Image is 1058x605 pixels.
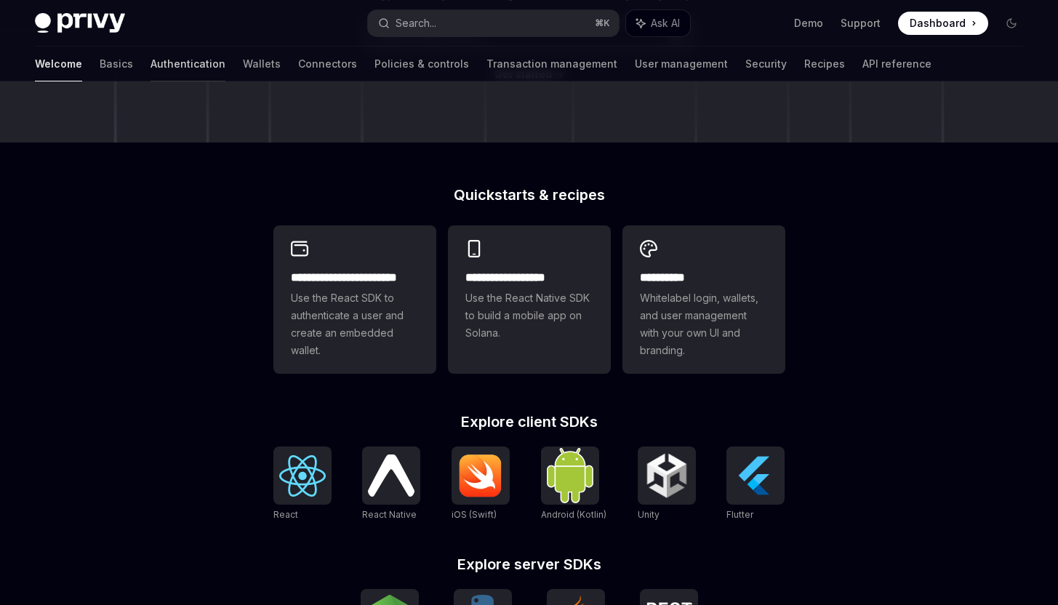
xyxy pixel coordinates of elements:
h2: Explore server SDKs [273,557,785,572]
span: Unity [638,509,660,520]
span: React Native [362,509,417,520]
a: Basics [100,47,133,81]
h2: Explore client SDKs [273,414,785,429]
a: Welcome [35,47,82,81]
span: Use the React SDK to authenticate a user and create an embedded wallet. [291,289,419,359]
span: Whitelabel login, wallets, and user management with your own UI and branding. [640,289,768,359]
a: API reference [862,47,931,81]
span: Ask AI [651,16,680,31]
span: Android (Kotlin) [541,509,606,520]
a: Demo [794,16,823,31]
a: Authentication [151,47,225,81]
a: **** *****Whitelabel login, wallets, and user management with your own UI and branding. [622,225,785,374]
img: React [279,455,326,497]
a: React NativeReact Native [362,446,420,522]
a: User management [635,47,728,81]
img: Android (Kotlin) [547,448,593,502]
div: Search... [396,15,436,32]
span: Use the React Native SDK to build a mobile app on Solana. [465,289,593,342]
a: iOS (Swift)iOS (Swift) [452,446,510,522]
span: iOS (Swift) [452,509,497,520]
a: Policies & controls [374,47,469,81]
a: FlutterFlutter [726,446,785,522]
a: Transaction management [486,47,617,81]
img: Unity [644,452,690,499]
img: React Native [368,454,414,496]
a: UnityUnity [638,446,696,522]
a: Security [745,47,787,81]
button: Ask AI [626,10,690,36]
a: Connectors [298,47,357,81]
a: Recipes [804,47,845,81]
img: Flutter [732,452,779,499]
a: ReactReact [273,446,332,522]
span: ⌘ K [595,17,610,29]
span: React [273,509,298,520]
a: Wallets [243,47,281,81]
a: Android (Kotlin)Android (Kotlin) [541,446,606,522]
button: Toggle dark mode [1000,12,1023,35]
button: Search...⌘K [368,10,618,36]
a: Dashboard [898,12,988,35]
span: Dashboard [910,16,966,31]
span: Flutter [726,509,753,520]
img: iOS (Swift) [457,454,504,497]
a: Support [841,16,881,31]
img: dark logo [35,13,125,33]
h2: Quickstarts & recipes [273,188,785,202]
a: **** **** **** ***Use the React Native SDK to build a mobile app on Solana. [448,225,611,374]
